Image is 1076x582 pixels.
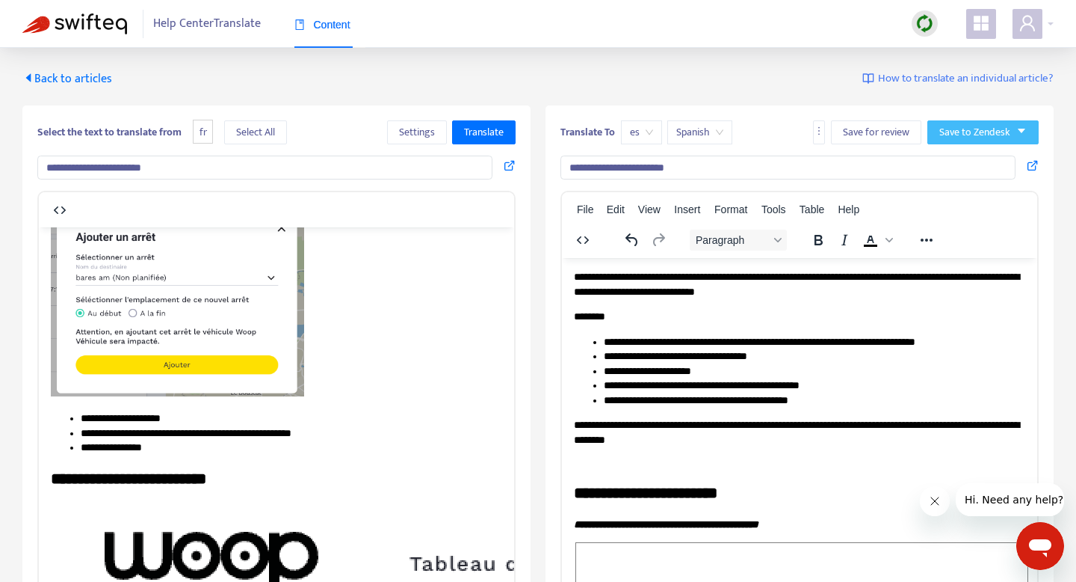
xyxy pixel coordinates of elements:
button: Save for review [831,120,921,144]
img: Swifteq [22,13,127,34]
span: caret-down [1016,126,1027,136]
span: user [1018,14,1036,32]
iframe: Message de la compagnie [956,483,1064,516]
span: Save for review [843,124,909,141]
img: image-link [862,73,874,85]
b: Select the text to translate from [37,123,182,141]
button: Bold [806,230,831,251]
div: Text color Black [858,230,895,251]
span: Help Center Translate [153,10,261,38]
span: Translate [464,124,504,141]
span: fr [193,120,213,144]
button: Undo [619,230,645,251]
button: Select All [224,120,287,144]
span: File [577,203,594,215]
span: Back to articles [22,69,112,89]
span: Tools [761,203,786,215]
b: Translate To [560,123,615,141]
span: book [294,19,305,30]
span: Settings [399,124,435,141]
span: Table [800,203,824,215]
span: Edit [607,203,625,215]
span: Select All [236,124,275,141]
button: Save to Zendeskcaret-down [927,120,1039,144]
button: more [813,120,825,144]
button: Block Paragraph [690,230,787,251]
iframe: Fermer le message [920,486,950,516]
img: sync.dc5367851b00ba804db3.png [915,14,934,33]
button: Reveal or hide additional toolbar items [914,230,939,251]
span: appstore [972,14,990,32]
span: Format [714,203,747,215]
a: How to translate an individual article? [862,70,1054,88]
iframe: Bouton de lancement de la fenêtre de messagerie [1016,522,1064,570]
button: Italic [832,230,857,251]
button: Settings [387,120,447,144]
span: View [638,203,661,215]
button: Translate [452,120,516,144]
span: caret-left [22,72,34,84]
span: more [814,126,824,136]
span: Content [294,19,350,31]
span: Save to Zendesk [939,124,1010,141]
span: Insert [674,203,700,215]
span: es [630,121,653,144]
span: How to translate an individual article? [878,70,1054,88]
span: Help [838,203,859,215]
span: Paragraph [696,234,769,246]
button: Redo [646,230,671,251]
span: Spanish [676,121,723,144]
